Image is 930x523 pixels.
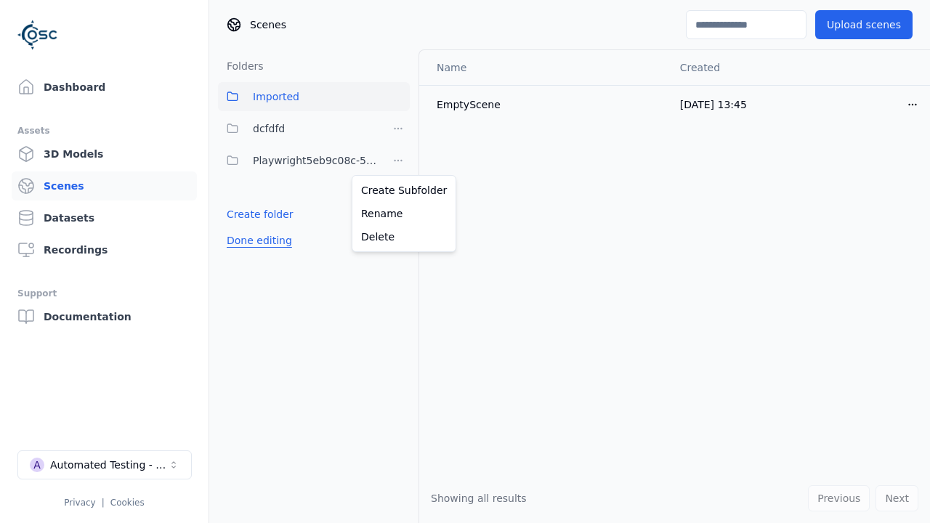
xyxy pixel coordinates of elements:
a: Create Subfolder [355,179,453,202]
a: Delete [355,225,453,248]
a: Rename [355,202,453,225]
